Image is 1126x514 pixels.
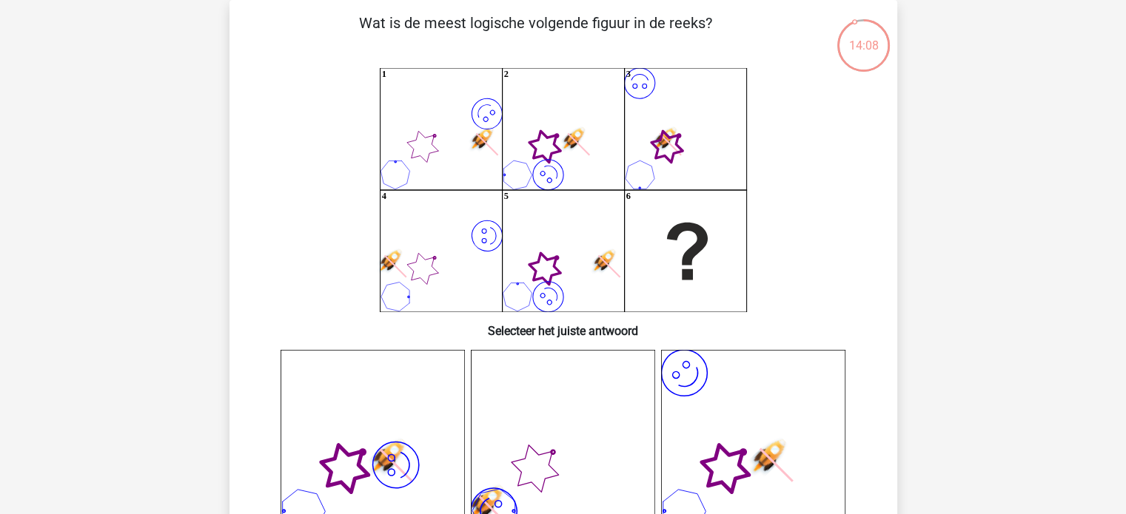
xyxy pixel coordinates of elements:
[381,70,386,80] text: 1
[626,192,630,202] text: 6
[253,12,818,56] p: Wat is de meest logische volgende figuur in de reeks?
[836,18,891,55] div: 14:08
[503,192,508,202] text: 5
[381,192,386,202] text: 4
[253,312,874,338] h6: Selecteer het juiste antwoord
[503,70,508,80] text: 2
[626,70,630,80] text: 3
